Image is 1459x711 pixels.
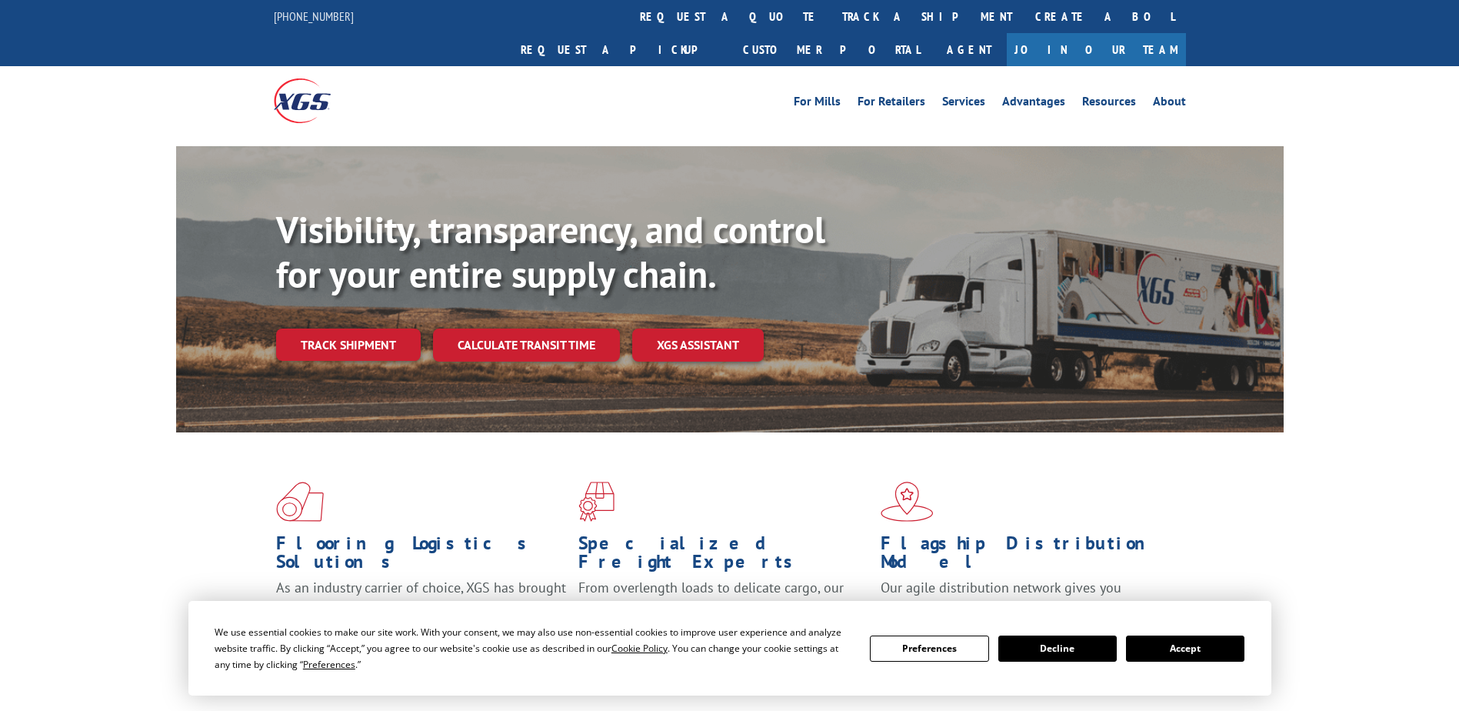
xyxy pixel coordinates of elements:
a: Customer Portal [731,33,931,66]
a: Request a pickup [509,33,731,66]
a: For Retailers [858,95,925,112]
h1: Specialized Freight Experts [578,534,869,579]
span: Preferences [303,658,355,671]
button: Decline [998,636,1117,662]
span: Our agile distribution network gives you nationwide inventory management on demand. [881,579,1164,615]
a: [PHONE_NUMBER] [274,8,354,24]
button: Preferences [870,636,988,662]
h1: Flooring Logistics Solutions [276,534,567,579]
span: As an industry carrier of choice, XGS has brought innovation and dedication to flooring logistics... [276,579,566,633]
img: xgs-icon-total-supply-chain-intelligence-red [276,482,324,522]
p: From overlength loads to delicate cargo, our experienced staff knows the best way to move your fr... [578,579,869,647]
a: Advantages [1002,95,1065,112]
a: Calculate transit time [433,329,620,362]
a: XGS ASSISTANT [632,329,764,362]
a: Services [942,95,985,112]
h1: Flagship Distribution Model [881,534,1171,579]
img: xgs-icon-flagship-distribution-model-red [881,482,934,522]
img: xgs-icon-focused-on-flooring-red [578,482,615,522]
div: We use essential cookies to make our site work. With your consent, we may also use non-essential ... [215,624,851,673]
a: Join Our Team [1007,33,1186,66]
button: Accept [1126,636,1244,662]
a: Agent [931,33,1007,66]
b: Visibility, transparency, and control for your entire supply chain. [276,205,825,298]
a: For Mills [794,95,841,112]
a: Track shipment [276,329,421,361]
a: About [1153,95,1186,112]
div: Cookie Consent Prompt [188,601,1271,696]
span: Cookie Policy [611,642,668,655]
a: Resources [1082,95,1136,112]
